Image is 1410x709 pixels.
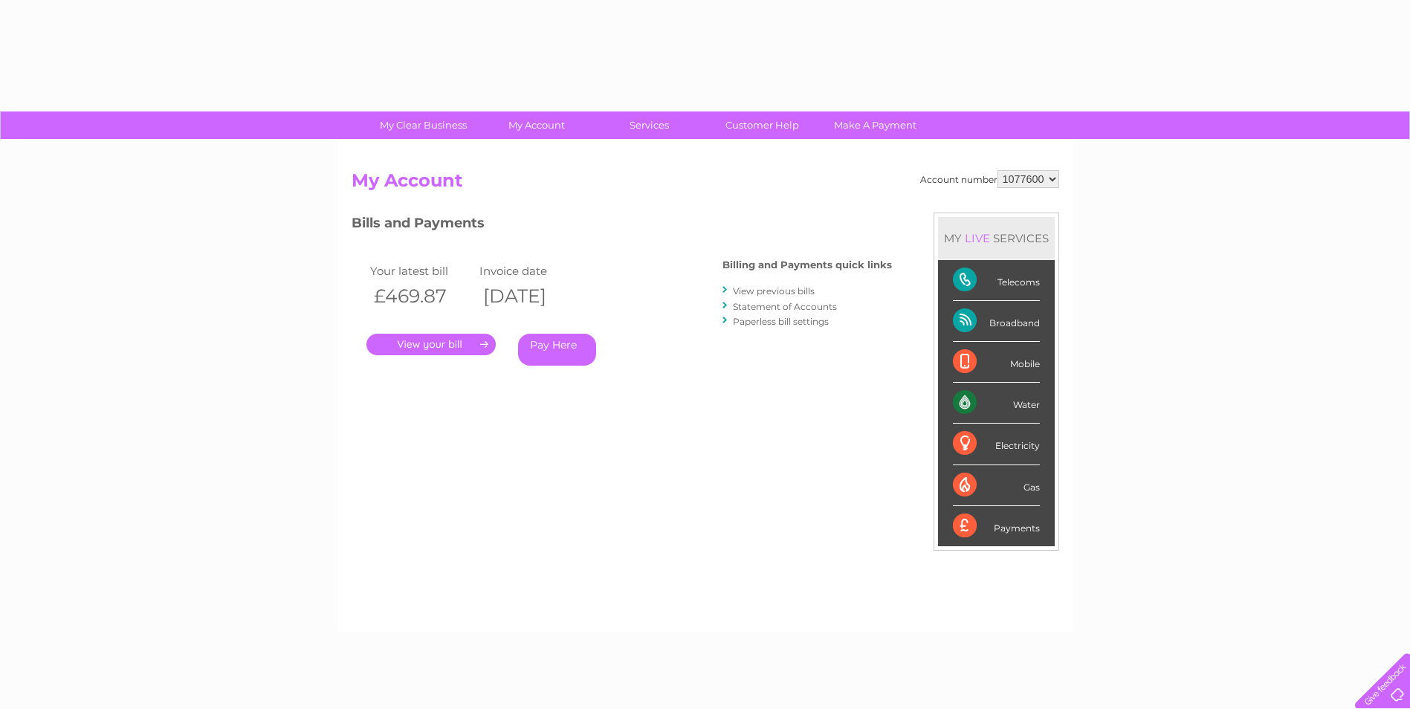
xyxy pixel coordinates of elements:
a: My Clear Business [362,111,485,139]
div: Electricity [953,424,1040,464]
td: Invoice date [476,261,586,281]
a: . [366,334,496,355]
a: Pay Here [518,334,596,366]
a: My Account [475,111,598,139]
div: LIVE [962,231,993,245]
h2: My Account [352,170,1059,198]
h3: Bills and Payments [352,213,892,239]
a: Services [588,111,711,139]
a: Statement of Accounts [733,301,837,312]
a: Customer Help [701,111,824,139]
a: Make A Payment [814,111,937,139]
div: Broadband [953,301,1040,342]
div: Payments [953,506,1040,546]
a: Paperless bill settings [733,316,829,327]
div: Water [953,383,1040,424]
div: Telecoms [953,260,1040,301]
div: Gas [953,465,1040,506]
a: View previous bills [733,285,815,297]
div: MY SERVICES [938,217,1055,259]
th: [DATE] [476,281,586,311]
td: Your latest bill [366,261,476,281]
th: £469.87 [366,281,476,311]
div: Account number [920,170,1059,188]
h4: Billing and Payments quick links [722,259,892,271]
div: Mobile [953,342,1040,383]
